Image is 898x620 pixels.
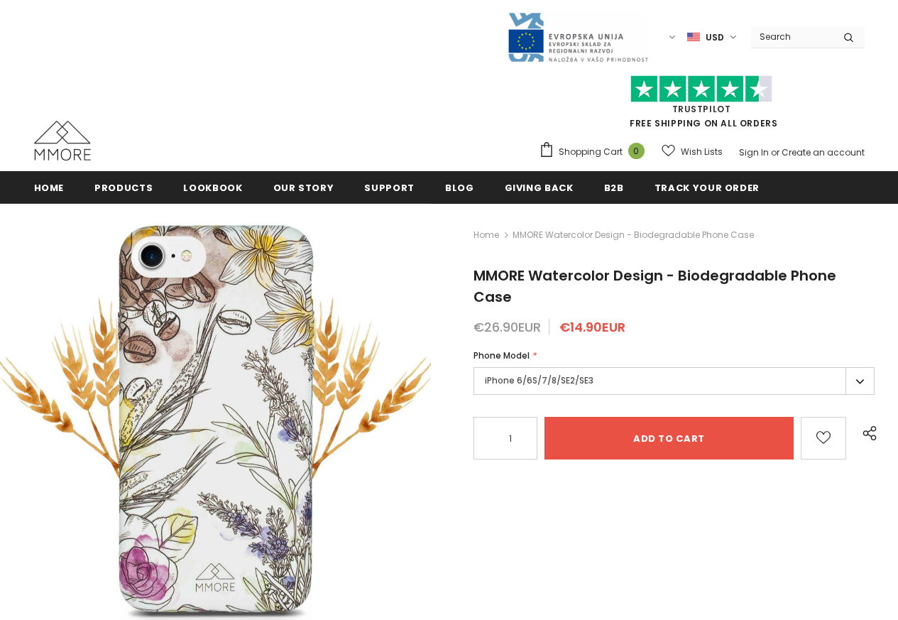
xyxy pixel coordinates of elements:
[604,171,624,203] a: B2B
[539,82,865,129] span: FREE SHIPPING ON ALL ORDERS
[473,367,875,395] label: iPhone 6/6S/7/8/SE2/SE3
[706,31,724,45] span: USD
[559,318,625,336] span: €14.90EUR
[751,26,833,47] input: Search Site
[473,266,836,307] span: MMORE Watercolor Design - Biodegradable Phone Case
[782,146,865,158] a: Create an account
[364,171,415,203] a: support
[681,145,723,159] span: Wish Lists
[505,171,574,203] a: Giving back
[539,141,652,163] a: Shopping Cart 0
[507,31,649,43] a: Javni Razpis
[364,181,415,195] span: support
[473,349,530,361] span: Phone Model
[513,227,754,244] span: MMORE Watercolor Design - Biodegradable Phone Case
[34,121,91,161] img: MMORE Cases
[655,171,760,203] a: Track your order
[445,181,474,195] span: Blog
[94,181,153,195] span: Products
[630,75,772,103] img: Trust Pilot Stars
[507,11,649,63] img: Javni Razpis
[445,171,474,203] a: Blog
[183,171,242,203] a: Lookbook
[273,171,334,203] a: Our Story
[604,181,624,195] span: B2B
[771,146,779,158] span: or
[183,181,242,195] span: Lookbook
[559,145,623,159] span: Shopping Cart
[94,171,153,203] a: Products
[739,146,769,158] a: Sign In
[655,181,760,195] span: Track your order
[473,227,499,244] a: Home
[628,143,645,159] span: 0
[34,171,65,203] a: Home
[473,318,541,336] span: €26.90EUR
[34,181,65,195] span: Home
[672,103,731,115] a: Trustpilot
[273,181,334,195] span: Our Story
[544,417,794,459] input: Add to cart
[505,181,574,195] span: Giving back
[687,31,700,43] img: USD
[662,139,723,164] a: Wish Lists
